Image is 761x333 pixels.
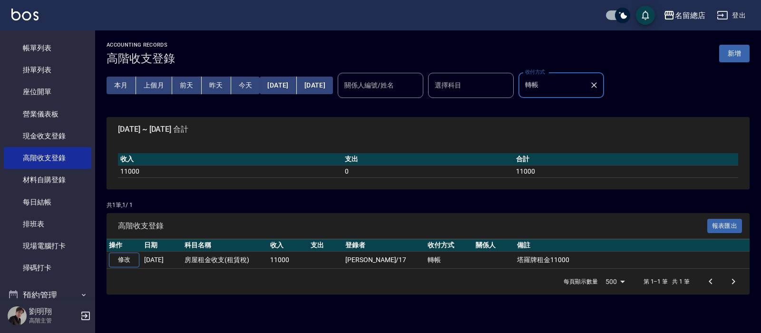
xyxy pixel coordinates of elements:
[515,252,750,269] td: 塔羅牌租金11000
[109,253,139,267] a: 修改
[425,252,473,269] td: 轉帳
[707,221,742,230] a: 報表匯出
[172,77,202,94] button: 前天
[4,125,91,147] a: 現金收支登錄
[525,69,545,76] label: 收付方式
[202,77,231,94] button: 昨天
[719,49,750,58] a: 新增
[602,269,628,294] div: 500
[660,6,709,25] button: 名留總店
[342,165,514,177] td: 0
[182,252,268,269] td: 房屋租金收支(租賃稅)
[4,59,91,81] a: 掛單列表
[107,52,175,65] h3: 高階收支登錄
[4,37,91,59] a: 帳單列表
[107,239,142,252] th: 操作
[107,201,750,209] p: 共 1 筆, 1 / 1
[11,9,39,20] img: Logo
[719,45,750,62] button: 新增
[644,277,690,286] p: 第 1–1 筆 共 1 筆
[675,10,705,21] div: 名留總店
[260,77,296,94] button: [DATE]
[515,239,750,252] th: 備註
[268,252,308,269] td: 11000
[713,7,750,24] button: 登出
[268,239,308,252] th: 收入
[29,316,78,325] p: 高階主管
[308,239,343,252] th: 支出
[4,235,91,257] a: 現場電腦打卡
[8,306,27,325] img: Person
[564,277,598,286] p: 每頁顯示數量
[142,239,182,252] th: 日期
[118,153,342,166] th: 收入
[29,307,78,316] h5: 劉明翔
[118,125,738,134] span: [DATE] ~ [DATE] 合計
[118,165,342,177] td: 11000
[4,283,91,308] button: 預約管理
[4,213,91,235] a: 排班表
[182,239,268,252] th: 科目名稱
[4,81,91,103] a: 座位開單
[107,77,136,94] button: 本月
[142,252,182,269] td: [DATE]
[636,6,655,25] button: save
[473,239,515,252] th: 關係人
[4,257,91,279] a: 掃碼打卡
[587,78,601,92] button: Clear
[231,77,260,94] button: 今天
[297,77,333,94] button: [DATE]
[4,147,91,169] a: 高階收支登錄
[118,221,707,231] span: 高階收支登錄
[4,103,91,125] a: 營業儀表板
[342,153,514,166] th: 支出
[425,239,473,252] th: 收付方式
[107,42,175,48] h2: ACCOUNTING RECORDS
[514,153,738,166] th: 合計
[4,169,91,191] a: 材料自購登錄
[343,239,425,252] th: 登錄者
[707,219,742,234] button: 報表匯出
[343,252,425,269] td: [PERSON_NAME]/17
[4,191,91,213] a: 每日結帳
[514,165,738,177] td: 11000
[136,77,172,94] button: 上個月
